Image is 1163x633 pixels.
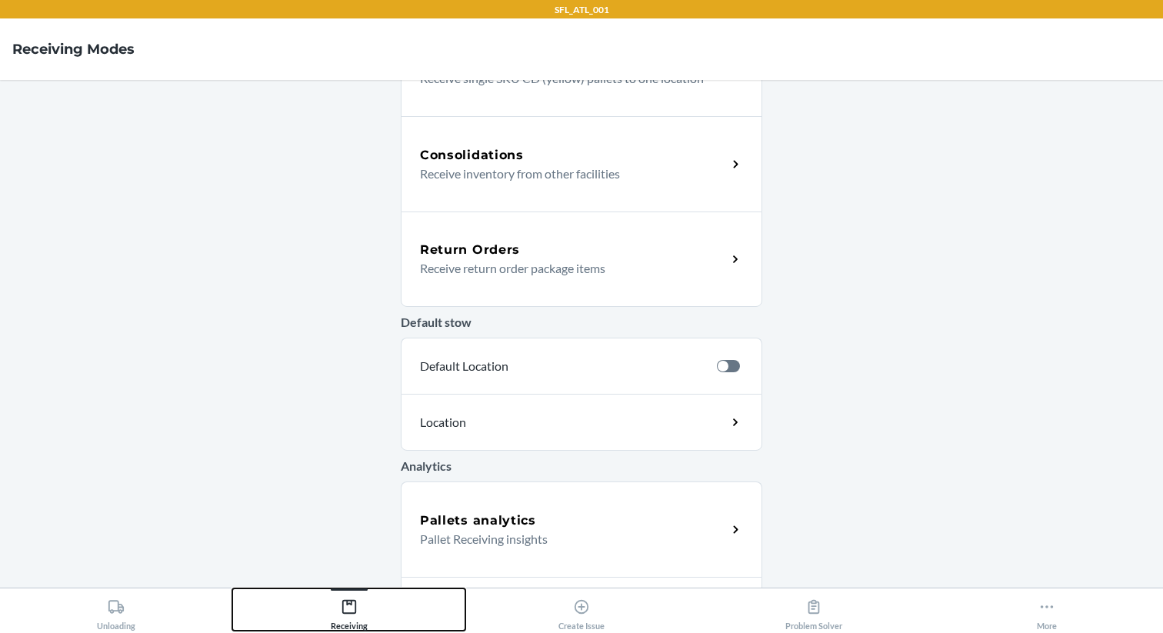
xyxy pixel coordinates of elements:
[420,259,715,278] p: Receive return order package items
[420,511,536,530] h5: Pallets analytics
[401,116,762,212] a: ConsolidationsReceive inventory from other facilities
[232,588,465,631] button: Receiving
[1037,592,1057,631] div: More
[401,481,762,577] a: Pallets analyticsPallet Receiving insights
[401,394,762,451] a: Location
[420,241,520,259] h5: Return Orders
[931,588,1163,631] button: More
[555,3,609,17] p: SFL_ATL_001
[420,357,705,375] p: Default Location
[97,592,135,631] div: Unloading
[401,457,762,475] p: Analytics
[420,165,715,183] p: Receive inventory from other facilities
[401,313,762,331] p: Default stow
[785,592,842,631] div: Problem Solver
[331,592,368,631] div: Receiving
[401,212,762,307] a: Return OrdersReceive return order package items
[698,588,930,631] button: Problem Solver
[558,592,605,631] div: Create Issue
[420,146,524,165] h5: Consolidations
[12,39,135,59] h4: Receiving Modes
[420,413,601,431] p: Location
[420,530,715,548] p: Pallet Receiving insights
[465,588,698,631] button: Create Issue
